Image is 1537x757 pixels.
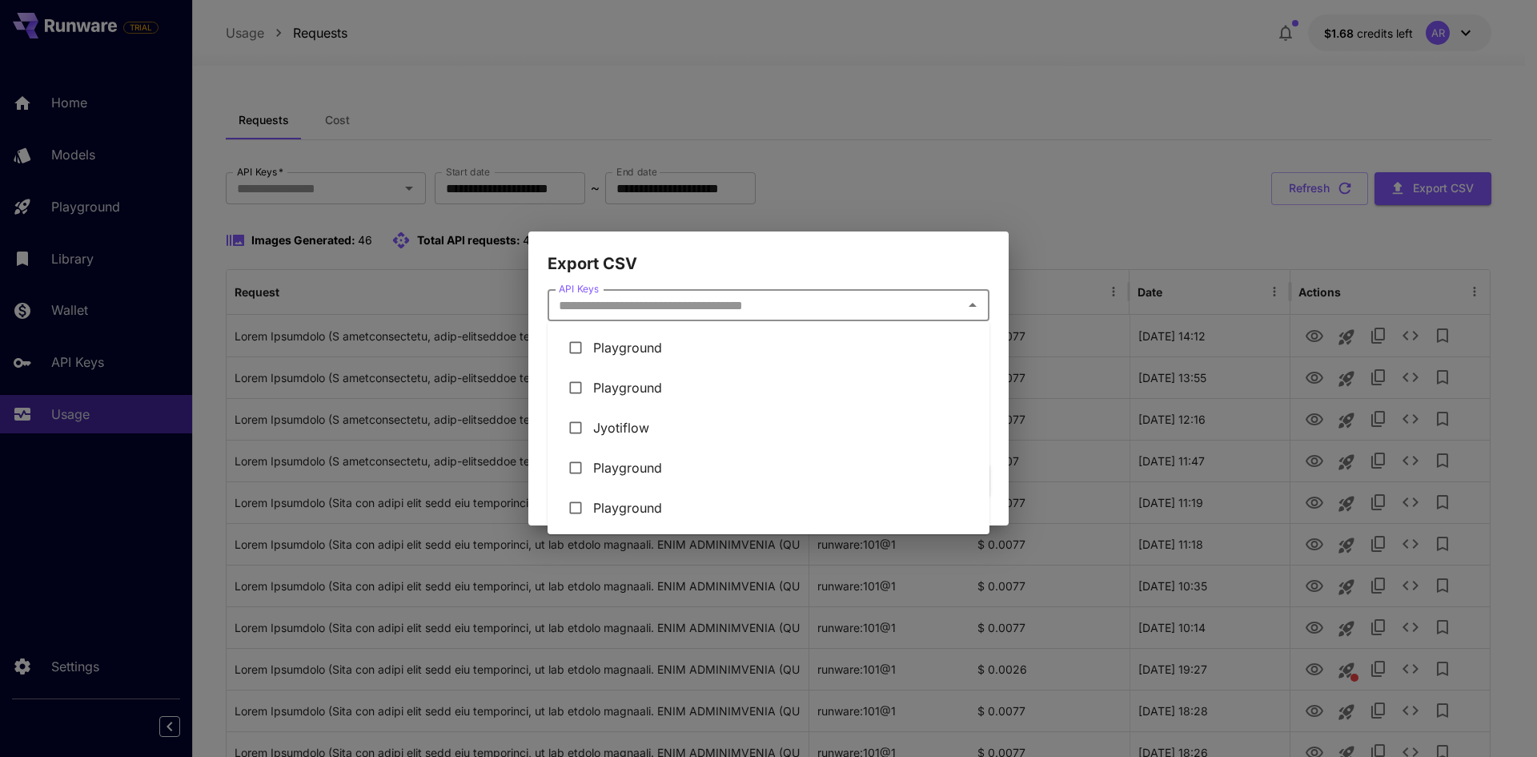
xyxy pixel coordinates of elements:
li: Playground [548,488,989,528]
li: Playground [548,448,989,488]
button: Close [961,294,984,316]
li: Jyotiflow [548,408,989,448]
h2: Export CSV [528,232,1009,276]
li: Playground [548,368,989,408]
label: API Keys [559,282,599,296]
li: Playground [548,328,989,368]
